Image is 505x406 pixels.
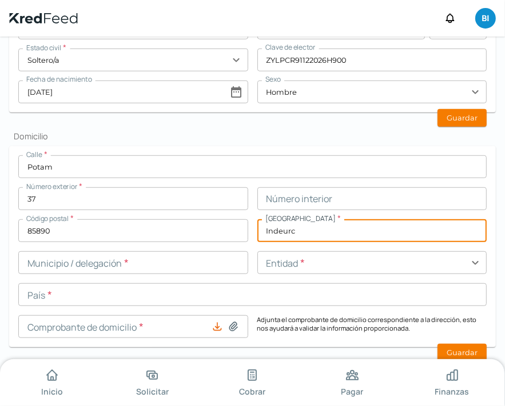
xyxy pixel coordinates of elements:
button: Guardar [438,109,487,127]
a: Finanzas [441,366,464,399]
span: Clave de elector [265,43,316,53]
button: Guardar [438,344,487,361]
p: Adjunta el comprobante de domicilio correspondiente a la dirección, esto nos ayudará a validar la... [257,315,487,338]
a: Pagar [341,366,364,399]
span: BI [482,12,489,26]
h2: Domicilio [9,131,496,142]
span: Código postal [26,214,69,224]
a: Inicio [41,366,63,399]
span: Número exterior [26,182,77,192]
a: Cobrar [241,366,264,399]
span: Pagar [341,384,363,399]
span: Sexo [265,75,281,85]
span: Solicitar [136,384,169,399]
a: Solicitar [141,366,164,399]
span: Estado civil [26,43,62,53]
span: Fecha de nacimiento [26,75,92,85]
span: Inicio [41,384,63,399]
span: [GEOGRAPHIC_DATA] [265,214,336,224]
span: Calle [26,150,42,160]
span: Finanzas [435,384,470,399]
span: Cobrar [239,384,265,399]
